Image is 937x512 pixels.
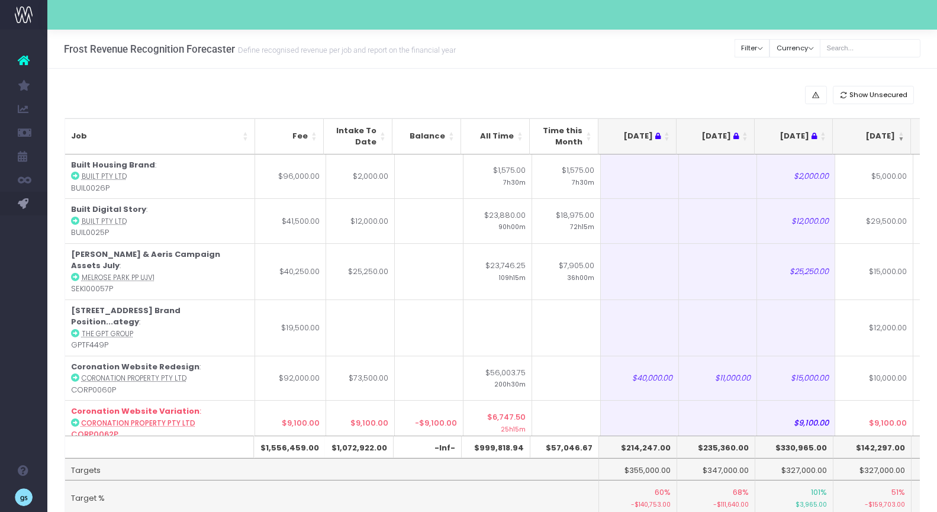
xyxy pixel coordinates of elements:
td: $25,250.00 [326,243,395,300]
span: 51% [891,487,905,498]
small: -$159,703.00 [839,498,905,510]
th: All Time: activate to sort column ascending [461,118,530,154]
strong: [STREET_ADDRESS] Brand Position...ategy [71,305,181,328]
th: Jul 25 : activate to sort column ascending [755,118,833,154]
td: $29,500.00 [835,198,913,243]
th: Time this Month: activate to sort column ascending [530,118,598,154]
td: $41,500.00 [255,198,326,243]
td: -$9,100.00 [395,400,463,445]
td: $40,000.00 [601,356,679,401]
td: : CORP0062P [65,400,255,445]
abbr: The GPT Group [82,329,133,339]
th: $1,072,922.00 [325,436,394,458]
small: Define recognised revenue per job and report on the financial year [235,43,456,55]
td: $12,000.00 [835,300,913,356]
span: 101% [811,487,827,498]
th: $330,965.00 [755,436,833,458]
td: $9,100.00 [255,400,326,445]
small: 90h00m [498,221,526,231]
small: 109h15m [499,272,526,282]
abbr: Coronation Property Pty Ltd [81,418,195,428]
button: Filter [735,39,770,57]
strong: Built Digital Story [71,204,146,215]
td: $18,975.00 [532,198,601,243]
td: $9,100.00 [326,400,395,445]
span: 68% [733,487,749,498]
abbr: Built Pty Ltd [82,217,127,226]
th: $142,297.00 [833,436,912,458]
td: : GPTF449P [65,300,255,356]
strong: Coronation Website Redesign [71,361,199,372]
th: $214,247.00 [599,436,677,458]
td: $12,000.00 [326,198,395,243]
small: 7h30m [572,176,594,187]
abbr: Melrose Park PP UJV1 [82,273,154,282]
td: : CORP0060P [65,356,255,401]
td: $347,000.00 [677,458,755,481]
small: $3,965.00 [761,498,827,510]
td: $6,747.50 [463,400,532,445]
td: $15,000.00 [835,243,913,300]
small: 72h15m [570,221,594,231]
small: 25h15m [501,423,526,434]
td: $327,000.00 [833,458,912,481]
td: : BUIL0026P [65,154,255,199]
td: $23,746.25 [463,243,532,300]
td: : SEKI00057P [65,243,255,300]
th: Balance: activate to sort column ascending [392,118,461,154]
td: $2,000.00 [757,154,835,199]
abbr: Built Pty Ltd [82,172,127,181]
button: Show Unsecured [833,86,915,104]
span: Show Unsecured [849,90,907,100]
button: Currency [769,39,820,57]
td: $56,003.75 [463,356,532,401]
th: May 25 : activate to sort column ascending [598,118,677,154]
span: 60% [655,487,671,498]
input: Search... [820,39,920,57]
td: $96,000.00 [255,154,326,199]
td: $327,000.00 [755,458,833,481]
td: $10,000.00 [835,356,913,401]
abbr: Coronation Property Pty Ltd [82,373,186,383]
small: 7h30m [503,176,526,187]
td: $1,575.00 [532,154,601,199]
td: $7,905.00 [532,243,601,300]
strong: Built Housing Brand [71,159,155,170]
img: images/default_profile_image.png [15,488,33,506]
th: Job: activate to sort column ascending [65,118,255,154]
th: -Inf- [394,436,462,458]
td: $1,575.00 [463,154,532,199]
td: $25,250.00 [757,243,835,300]
td: $73,500.00 [326,356,395,401]
td: Targets [65,458,599,481]
small: 36h00m [567,272,594,282]
td: $23,880.00 [463,198,532,243]
small: -$140,753.00 [605,498,671,510]
td: $2,000.00 [326,154,395,199]
td: $92,000.00 [255,356,326,401]
th: Jun 25 : activate to sort column ascending [677,118,755,154]
td: : BUIL0025P [65,198,255,243]
strong: Coronation Website Variation [71,405,199,417]
td: $19,500.00 [255,300,326,356]
td: $15,000.00 [757,356,835,401]
td: $9,100.00 [835,400,913,445]
td: $9,100.00 [757,400,835,445]
th: $235,360.00 [677,436,755,458]
th: $57,046.67 [530,436,599,458]
small: 200h30m [494,378,526,389]
td: $11,000.00 [679,356,757,401]
small: -$111,640.00 [683,498,749,510]
th: Intake To Date: activate to sort column ascending [324,118,392,154]
strong: [PERSON_NAME] & Aeris Campaign Assets July [71,249,220,272]
th: $999,818.94 [462,436,530,458]
td: $5,000.00 [835,154,913,199]
td: $12,000.00 [757,198,835,243]
th: Aug 25: activate to sort column ascending [833,118,911,154]
td: $40,250.00 [255,243,326,300]
th: $1,556,459.00 [255,436,326,458]
th: Fee: activate to sort column ascending [255,118,324,154]
td: $355,000.00 [599,458,677,481]
h3: Frost Revenue Recognition Forecaster [64,43,456,55]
